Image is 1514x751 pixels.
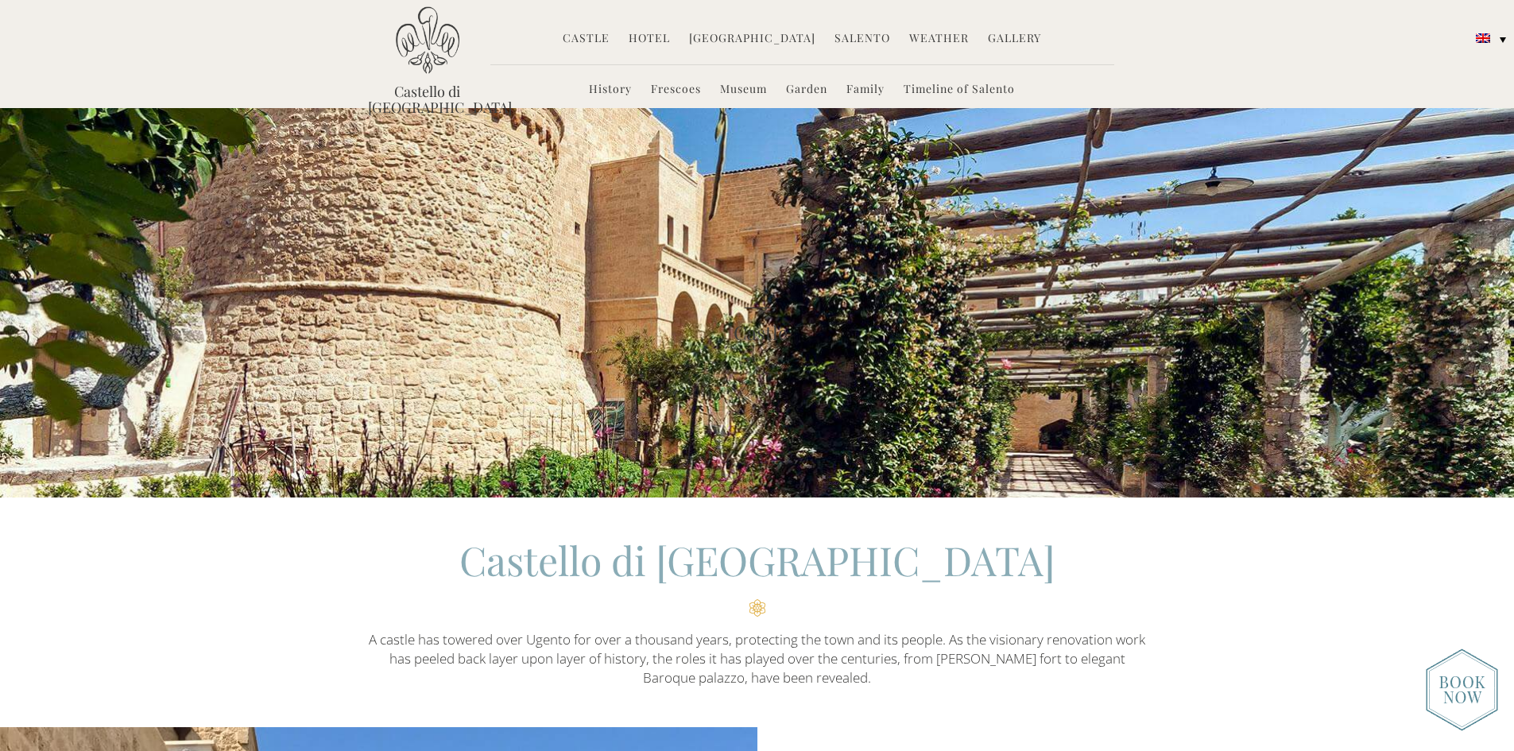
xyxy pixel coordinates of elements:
h2: Castello di [GEOGRAPHIC_DATA] [368,533,1147,617]
a: Weather [909,30,969,48]
a: Salento [834,30,890,48]
img: English [1476,33,1490,43]
a: Castello di [GEOGRAPHIC_DATA] [368,83,487,115]
img: Castello di Ugento [396,6,459,74]
p: A castle has towered over Ugento for over a thousand years, protecting the town and its people. A... [368,630,1147,688]
a: Castle [563,30,610,48]
a: Family [846,81,885,99]
a: Hotel [629,30,670,48]
a: History [589,81,632,99]
a: Museum [720,81,767,99]
a: Garden [786,81,827,99]
img: new-booknow.png [1426,648,1498,731]
a: Timeline of Salento [904,81,1015,99]
a: [GEOGRAPHIC_DATA] [689,30,815,48]
a: Gallery [988,30,1041,48]
h3: Castle [641,319,880,347]
a: Frescoes [651,81,701,99]
img: svg%3E [641,240,880,359]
